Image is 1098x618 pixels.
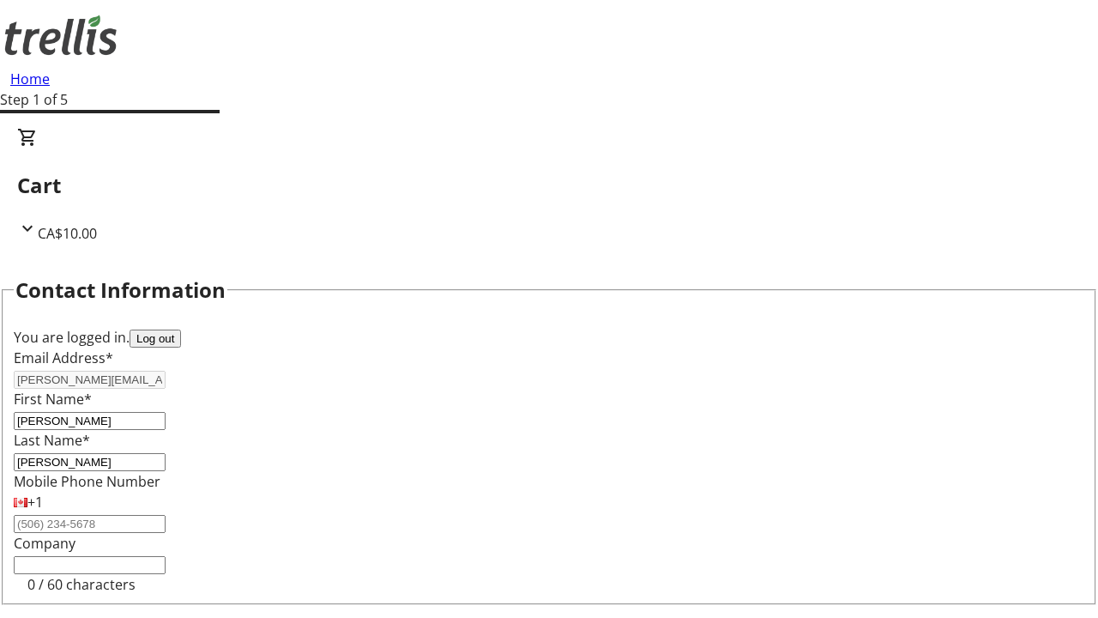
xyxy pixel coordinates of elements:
button: Log out [130,330,181,348]
label: Email Address* [14,348,113,367]
h2: Contact Information [15,275,226,306]
input: (506) 234-5678 [14,515,166,533]
span: CA$10.00 [38,224,97,243]
div: CartCA$10.00 [17,127,1081,244]
h2: Cart [17,170,1081,201]
div: You are logged in. [14,327,1084,348]
label: First Name* [14,390,92,409]
label: Last Name* [14,431,90,450]
tr-character-limit: 0 / 60 characters [27,575,136,594]
label: Mobile Phone Number [14,472,160,491]
label: Company [14,534,75,553]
